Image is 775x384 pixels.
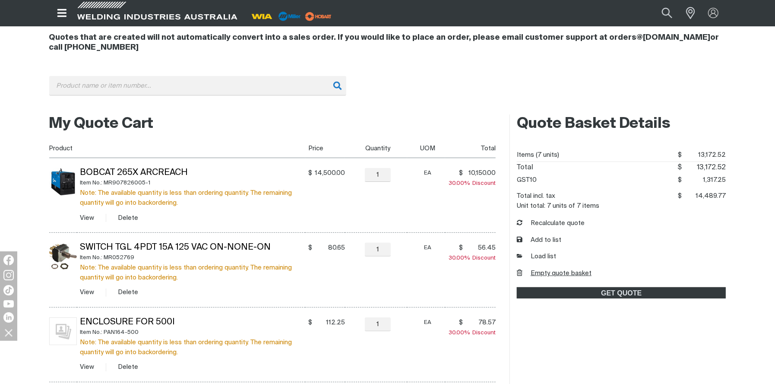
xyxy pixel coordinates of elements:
th: Product [49,139,305,158]
span: $ [459,244,463,252]
span: $ [678,193,682,199]
a: GET QUOTE [517,287,726,298]
img: TikTok [3,285,14,295]
span: $ [308,244,312,252]
span: $ [308,318,312,327]
th: Price [305,139,345,158]
span: 80.65 [315,244,345,252]
span: Discount [449,330,496,336]
span: 13,172.52 [682,149,726,162]
div: Item No.: MR907826005-1 [80,178,305,188]
span: $ [678,177,682,183]
button: Delete Bobcat 265X ArcReach [118,213,138,223]
div: Product or group for quick order [49,76,726,108]
th: Quantity [345,139,407,158]
h2: Quote Basket Details [517,114,726,133]
img: Instagram [3,270,14,280]
dt: Items (7 units) [517,149,559,162]
dt: Total [517,162,533,174]
a: Switch TGL 4PDT 15A 125 VAC On-None-On [80,243,271,252]
span: 30.00% [449,330,472,336]
span: 56.45 [465,244,496,252]
span: GET QUOTE [518,287,725,298]
img: Bobcat 265X ArcReach [49,168,77,196]
button: Delete Enclosure For 500i [118,362,138,372]
img: miller [303,10,334,23]
span: 78.57 [465,318,496,327]
img: No image for this product [49,317,77,345]
span: 14,489.77 [682,190,726,203]
button: Add to list [517,235,561,245]
th: Total [445,139,496,158]
span: $ [308,169,312,178]
div: EA [411,317,445,327]
a: View Bobcat 265X ArcReach [80,215,94,221]
dt: Total incl. tax [517,190,555,203]
h2: My Quote Cart [49,114,496,133]
button: Recalculate quote [517,219,585,228]
img: Facebook [3,255,14,265]
div: Note: The available quantity is less than ordering quantity. The remaining quantity will go into ... [80,263,305,282]
dt: GST10 [517,174,537,187]
img: hide socials [1,325,16,340]
dt: Unit total: 7 units of 7 items [517,203,599,209]
th: UOM [407,139,445,158]
span: 14,500.00 [315,169,345,178]
div: Item No.: PAN164-500 [80,327,305,337]
span: Discount [449,181,496,186]
a: miller [303,13,334,19]
a: @[DOMAIN_NAME] [637,34,711,41]
img: Switch TGL 4PDT 15A 125 VAC On-None-On [49,243,77,270]
a: Bobcat 265X ArcReach [80,168,188,177]
div: Note: The available quantity is less than ordering quantity. The remaining quantity will go into ... [80,337,305,357]
input: Product name or item number... [49,76,346,95]
div: Item No.: MR052769 [80,253,305,263]
span: 30.00% [449,255,472,261]
div: EA [411,243,445,253]
a: Enclosure For 500i [80,318,175,327]
button: Empty quote basket [517,269,592,279]
span: $ [678,152,682,158]
input: Product name or item number... [641,3,681,23]
button: Delete Switch TGL 4PDT 15A 125 VAC On-None-On [118,287,138,297]
div: EA [411,168,445,178]
div: Note: The available quantity is less than ordering quantity. The remaining quantity will go into ... [80,188,305,208]
span: 112.25 [315,318,345,327]
h4: Quotes that are created will not automatically convert into a sales order. If you would like to p... [49,33,726,53]
a: View Switch TGL 4PDT 15A 125 VAC On-None-On [80,289,94,295]
span: $ [459,318,463,327]
span: $ [459,169,463,178]
span: $ [678,164,682,171]
span: 30.00% [449,181,472,186]
span: Discount [449,255,496,261]
span: 10,150.00 [465,169,496,178]
img: LinkedIn [3,312,14,323]
a: Load list [517,252,556,262]
img: YouTube [3,300,14,308]
button: Search products [652,3,682,23]
span: 13,172.52 [682,162,726,174]
a: View Enclosure For 500i [80,364,94,370]
span: 1,317.25 [682,174,726,187]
